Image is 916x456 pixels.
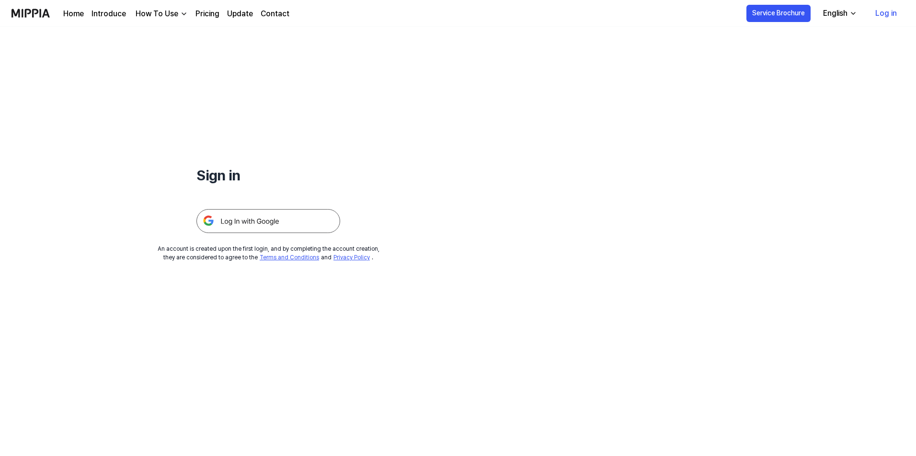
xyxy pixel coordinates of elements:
[261,8,289,20] a: Contact
[746,5,811,22] button: Service Brochure
[260,254,319,261] a: Terms and Conditions
[196,165,340,186] h1: Sign in
[92,8,126,20] a: Introduce
[134,8,188,20] button: How To Use
[815,4,863,23] button: English
[63,8,84,20] a: Home
[180,10,188,18] img: down
[196,209,340,233] img: 구글 로그인 버튼
[158,245,379,262] div: An account is created upon the first login, and by completing the account creation, they are cons...
[227,8,253,20] a: Update
[195,8,219,20] a: Pricing
[134,8,180,20] div: How To Use
[333,254,370,261] a: Privacy Policy
[821,8,849,19] div: English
